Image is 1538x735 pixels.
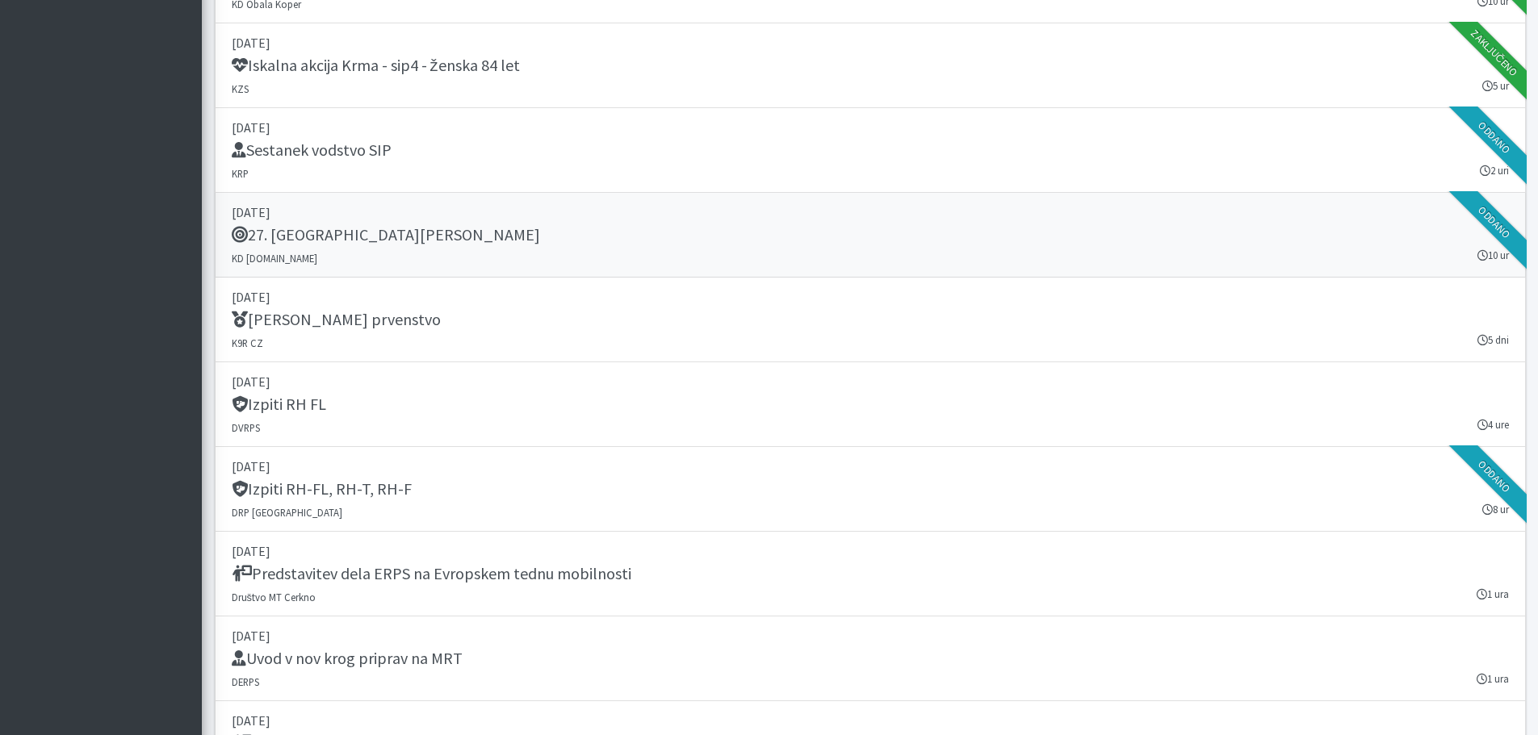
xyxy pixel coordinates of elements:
small: 5 dni [1477,332,1509,348]
p: [DATE] [232,626,1509,645]
h5: Iskalna akcija Krma - sip4 - ženska 84 let [232,56,520,75]
h5: Izpiti RH FL [232,395,326,414]
h5: Uvod v nov krog priprav na MRT [232,649,463,668]
a: [DATE] [PERSON_NAME] prvenstvo K9R CZ 5 dni [215,278,1526,362]
small: 1 ura [1477,587,1509,602]
a: [DATE] Izpiti RH FL DVRPS 4 ure [215,362,1526,447]
small: 1 ura [1477,671,1509,687]
a: [DATE] Izpiti RH-FL, RH-T, RH-F DRP [GEOGRAPHIC_DATA] 8 ur Oddano [215,447,1526,532]
p: [DATE] [232,457,1509,476]
h5: Predstavitev dela ERPS na Evropskem tednu mobilnosti [232,564,631,583]
small: KD [DOMAIN_NAME] [232,252,317,265]
h5: Izpiti RH-FL, RH-T, RH-F [232,479,412,499]
small: DRP [GEOGRAPHIC_DATA] [232,506,342,519]
p: [DATE] [232,203,1509,222]
h5: Sestanek vodstvo SIP [232,140,392,160]
p: [DATE] [232,118,1509,137]
small: DVRPS [232,421,260,434]
a: [DATE] Uvod v nov krog priprav na MRT DERPS 1 ura [215,616,1526,701]
h5: 27. [GEOGRAPHIC_DATA][PERSON_NAME] [232,225,540,244]
a: [DATE] 27. [GEOGRAPHIC_DATA][PERSON_NAME] KD [DOMAIN_NAME] 10 ur Oddano [215,193,1526,278]
p: [DATE] [232,287,1509,307]
a: [DATE] Predstavitev dela ERPS na Evropskem tednu mobilnosti Društvo MT Cerkno 1 ura [215,532,1526,616]
small: DERPS [232,675,259,688]
a: [DATE] Iskalna akcija Krma - sip4 - ženska 84 let KZS 5 ur Zaključeno [215,23,1526,108]
small: KZS [232,82,249,95]
p: [DATE] [232,372,1509,391]
p: [DATE] [232,711,1509,730]
p: [DATE] [232,33,1509,52]
small: 4 ure [1477,417,1509,432]
small: KRP [232,167,249,180]
small: Društvo MT Cerkno [232,591,316,603]
a: [DATE] Sestanek vodstvo SIP KRP 2 uri Oddano [215,108,1526,193]
h5: [PERSON_NAME] prvenstvo [232,310,441,329]
p: [DATE] [232,541,1509,561]
small: K9R CZ [232,336,263,349]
